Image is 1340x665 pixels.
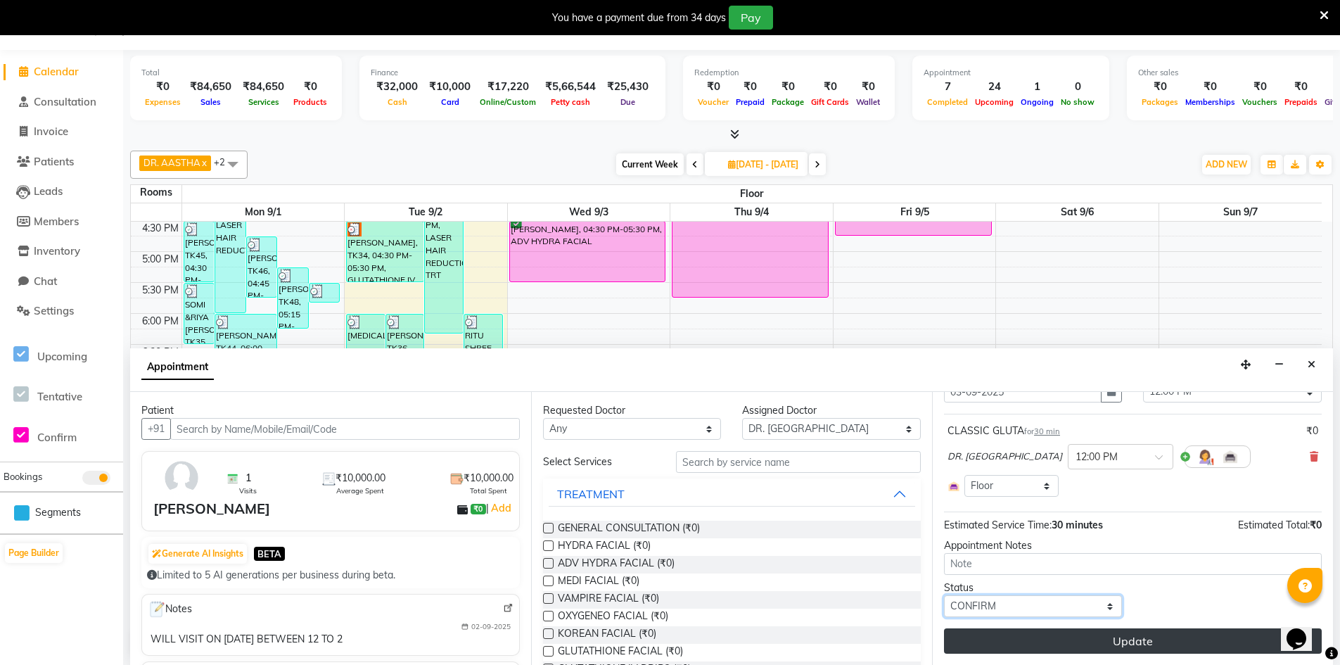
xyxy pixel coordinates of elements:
[34,215,79,228] span: Members
[924,97,971,107] span: Completed
[438,97,463,107] span: Card
[139,314,181,329] div: 6:00 PM
[808,97,853,107] span: Gift Cards
[1238,519,1310,531] span: Estimated Total:
[543,403,721,418] div: Requested Doctor
[944,581,1122,595] div: Status
[215,315,276,374] div: [PERSON_NAME], TK44, 06:00 PM-07:00 PM, SIGNATURE GLUTA
[694,97,732,107] span: Voucher
[1281,97,1321,107] span: Prepaids
[1024,426,1060,436] small: for
[732,79,768,95] div: ₹0
[1306,424,1318,438] div: ₹0
[558,626,656,644] span: KOREAN FACIAL (₹0)
[557,486,625,502] div: TREATMENT
[278,268,308,328] div: [PERSON_NAME], TK48, 05:15 PM-06:15 PM, CO2 FRACTIONAL LASER
[5,543,63,563] button: Page Builder
[34,274,57,288] span: Chat
[558,538,651,556] span: HYDRA FACIAL (₹0)
[476,97,540,107] span: Online/Custom
[486,500,513,517] span: |
[141,418,171,440] button: +91
[141,97,184,107] span: Expenses
[971,97,1017,107] span: Upcoming
[425,129,463,333] div: Adv [PERSON_NAME], TK03, 03:00 PM-06:20 PM, LASER HAIR REDUCTION,PEEL TRT
[4,154,120,170] a: Patients
[148,544,247,564] button: Generate AI Insights
[141,403,520,418] div: Patient
[558,644,683,661] span: GLUTATHIONE FACIAL (₹0)
[371,79,423,95] div: ₹32,000
[1202,155,1251,175] button: ADD NEW
[1017,79,1057,95] div: 1
[1138,97,1182,107] span: Packages
[336,486,384,496] span: Average Spent
[37,390,82,403] span: Tentative
[386,315,424,374] div: [PERSON_NAME], TK36, 06:00 PM-07:00 PM, ADV HYDRA FACIAL
[471,621,511,632] span: 02-09-2025
[1034,426,1060,436] span: 30 min
[470,486,507,496] span: Total Spent
[725,159,802,170] span: [DATE] - [DATE]
[200,157,207,168] a: x
[540,79,601,95] div: ₹5,66,544
[148,600,192,619] span: Notes
[290,97,331,107] span: Products
[558,521,700,538] span: GENERAL CONSULTATION (₹0)
[1182,79,1239,95] div: ₹0
[1052,519,1103,531] span: 30 minutes
[947,424,1060,438] div: CLASSIC GLUTA
[532,455,665,469] div: Select Services
[35,505,81,520] span: Segments
[549,481,915,507] button: TREATMENT
[694,79,732,95] div: ₹0
[808,79,853,95] div: ₹0
[34,304,74,317] span: Settings
[1017,97,1057,107] span: Ongoing
[139,345,181,360] div: 6:30 PM
[4,303,120,319] a: Settings
[729,6,773,30] button: Pay
[141,67,331,79] div: Total
[944,538,1322,553] div: Appointment Notes
[151,632,343,647] div: WILL VISIT ON [DATE] BETWEEN 12 TO 2
[34,95,96,108] span: Consultation
[4,243,120,260] a: Inventory
[37,431,77,444] span: Confirm
[237,79,290,95] div: ₹84,650
[34,125,68,138] span: Invoice
[310,284,340,302] div: [PERSON_NAME] BOHAT, TK36, 05:30 PM-05:50 PM, ADV GLUTA
[1222,448,1239,465] img: Interior.png
[1197,448,1213,465] img: Hairdresser.png
[247,237,277,297] div: [PERSON_NAME], TK46, 04:45 PM-05:45 PM, ADV HYDRA FACIAL
[184,284,215,343] div: SOMI &RIYA [PERSON_NAME], TK35, 05:30 PM-06:30 PM, [MEDICAL_DATA]
[347,315,385,374] div: [MEDICAL_DATA] . [PERSON_NAME], TK37, 06:00 PM-07:00 PM, ADV HYDRA FACIAL
[184,222,215,281] div: [PERSON_NAME], TK45, 04:30 PM-05:30 PM, FACE PRP
[471,504,485,515] span: ₹0
[1239,97,1281,107] span: Vouchers
[290,79,331,95] div: ₹0
[4,471,42,482] span: Bookings
[971,79,1017,95] div: 24
[924,67,1098,79] div: Appointment
[510,222,665,281] div: [PERSON_NAME], 04:30 PM-05:30 PM, ADV HYDRA FACIAL
[617,97,639,107] span: Due
[184,79,237,95] div: ₹84,650
[170,418,520,440] input: Search by Name/Mobile/Email/Code
[547,97,594,107] span: Petty cash
[141,355,214,380] span: Appointment
[768,97,808,107] span: Package
[37,350,87,363] span: Upcoming
[4,64,120,80] a: Calendar
[558,609,668,626] span: OXYGENEO FACIAL (₹0)
[4,184,120,200] a: Leads
[944,628,1322,654] button: Update
[1281,79,1321,95] div: ₹0
[1182,97,1239,107] span: Memberships
[139,221,181,236] div: 4:30 PM
[1057,97,1098,107] span: No show
[371,67,654,79] div: Finance
[947,450,1062,464] span: DR. [GEOGRAPHIC_DATA]
[489,500,513,517] a: Add
[558,556,675,574] span: ADV HYDRA FACIAL (₹0)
